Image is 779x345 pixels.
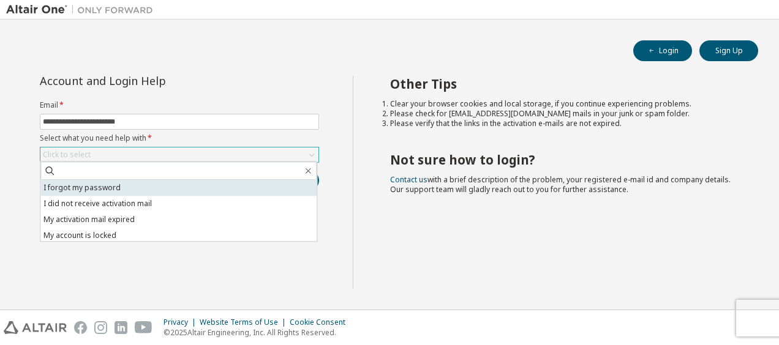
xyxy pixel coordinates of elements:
[390,119,737,128] li: Please verify that the links in the activation e-mails are not expired.
[164,327,353,338] p: © 2025 Altair Engineering, Inc. All Rights Reserved.
[40,180,317,196] li: I forgot my password
[135,321,152,334] img: youtube.svg
[40,76,263,86] div: Account and Login Help
[699,40,758,61] button: Sign Up
[4,321,67,334] img: altair_logo.svg
[40,133,319,143] label: Select what you need help with
[390,174,731,195] span: with a brief description of the problem, your registered e-mail id and company details. Our suppo...
[390,76,737,92] h2: Other Tips
[164,317,200,327] div: Privacy
[74,321,87,334] img: facebook.svg
[43,150,91,160] div: Click to select
[6,4,159,16] img: Altair One
[115,321,127,334] img: linkedin.svg
[40,100,319,110] label: Email
[390,99,737,109] li: Clear your browser cookies and local storage, if you continue experiencing problems.
[390,152,737,168] h2: Not sure how to login?
[633,40,692,61] button: Login
[200,317,290,327] div: Website Terms of Use
[40,147,318,162] div: Click to select
[390,174,427,185] a: Contact us
[390,109,737,119] li: Please check for [EMAIL_ADDRESS][DOMAIN_NAME] mails in your junk or spam folder.
[94,321,107,334] img: instagram.svg
[290,317,353,327] div: Cookie Consent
